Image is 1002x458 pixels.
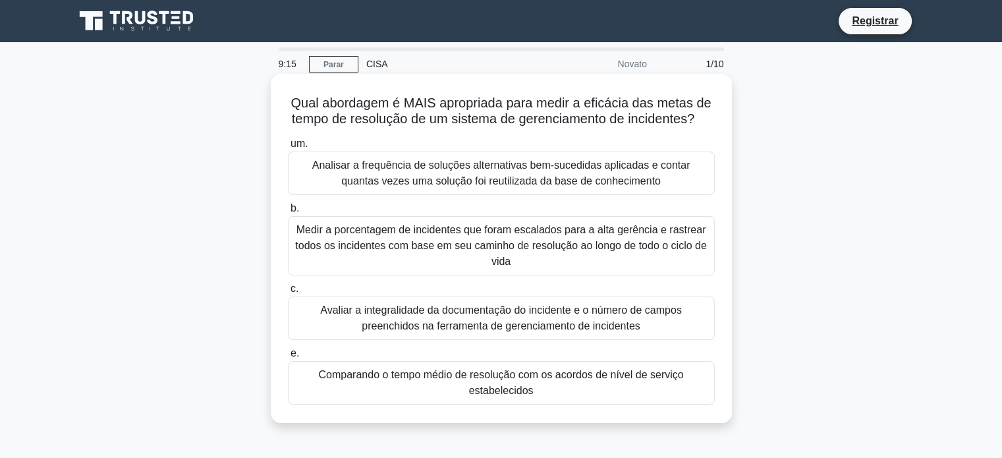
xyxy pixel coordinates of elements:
font: Registrar [852,15,898,26]
font: CISA [366,59,388,69]
font: Qual abordagem é MAIS apropriada para medir a eficácia das metas de tempo de resolução de um sist... [291,96,711,126]
font: c. [291,283,298,294]
font: Avaliar a integralidade da documentação do incidente e o número de campos preenchidos na ferramen... [320,304,682,331]
font: Medir a porcentagem de incidentes que foram escalados para a alta gerência e rastrear todos os in... [295,224,706,267]
font: Analisar a frequência de soluções alternativas bem-sucedidas aplicadas e contar quantas vezes uma... [312,159,690,186]
a: Parar [309,56,358,72]
font: Comparando o tempo médio de resolução com os acordos de nível de serviço estabelecidos [318,369,683,396]
font: Parar [323,60,344,69]
font: b. [291,202,299,214]
font: Novato [617,59,646,69]
font: 1/10 [706,59,723,69]
font: e. [291,347,299,358]
a: Registrar [844,13,906,29]
font: um. [291,138,308,149]
font: 9:15 [279,59,296,69]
